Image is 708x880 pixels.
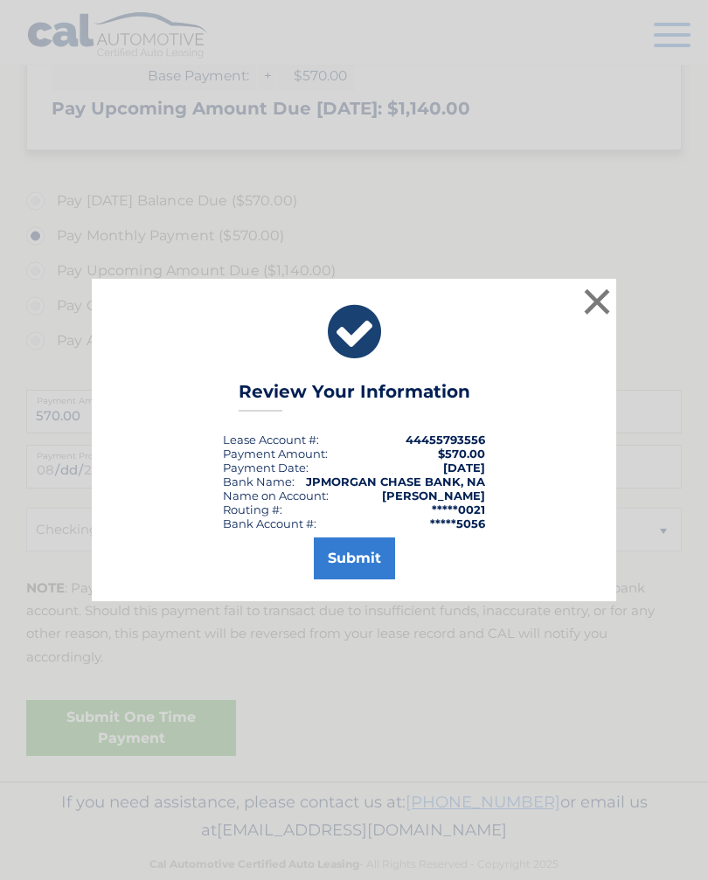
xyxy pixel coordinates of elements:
[223,516,316,530] div: Bank Account #:
[223,502,282,516] div: Routing #:
[223,461,306,475] span: Payment Date
[239,381,470,412] h3: Review Your Information
[223,489,329,502] div: Name on Account:
[438,447,485,461] span: $570.00
[580,284,614,319] button: ×
[306,475,485,489] strong: JPMORGAN CHASE BANK, NA
[314,537,395,579] button: Submit
[223,447,328,461] div: Payment Amount:
[443,461,485,475] span: [DATE]
[382,489,485,502] strong: [PERSON_NAME]
[406,433,485,447] strong: 44455793556
[223,461,309,475] div: :
[223,433,319,447] div: Lease Account #:
[223,475,295,489] div: Bank Name:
